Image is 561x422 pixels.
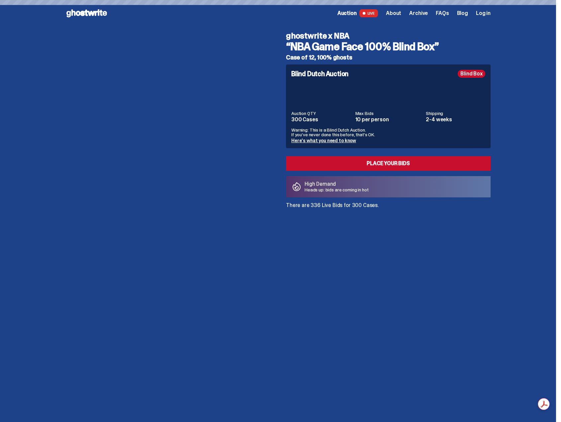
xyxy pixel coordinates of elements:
a: Auction LIVE [337,9,378,17]
dt: Shipping [426,111,485,116]
a: FAQs [436,11,449,16]
a: Blog [457,11,468,16]
span: Auction [337,11,357,16]
span: LIVE [359,9,378,17]
h4: ghostwrite x NBA [286,32,491,40]
p: High Demand [305,181,369,187]
h5: Case of 12, 100% ghosts [286,54,491,60]
dd: 300 Cases [291,117,351,122]
a: Here's what you need to know [291,138,356,144]
dd: 2-4 weeks [426,117,485,122]
a: About [386,11,401,16]
a: Place your Bids [286,156,491,171]
dt: Auction QTY [291,111,351,116]
h3: “NBA Game Face 100% Blind Box” [286,41,491,52]
p: Warning: This is a Blind Dutch Auction. If you’ve never done this before, that’s OK. [291,128,485,137]
p: Heads up: bids are coming in hot [305,187,369,192]
div: Blind Box [458,70,485,78]
dt: Max Bids [355,111,422,116]
dd: 10 per person [355,117,422,122]
p: There are 336 Live Bids for 300 Cases. [286,203,491,208]
h4: Blind Dutch Auction [291,70,348,77]
a: Archive [409,11,428,16]
a: Log in [476,11,491,16]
